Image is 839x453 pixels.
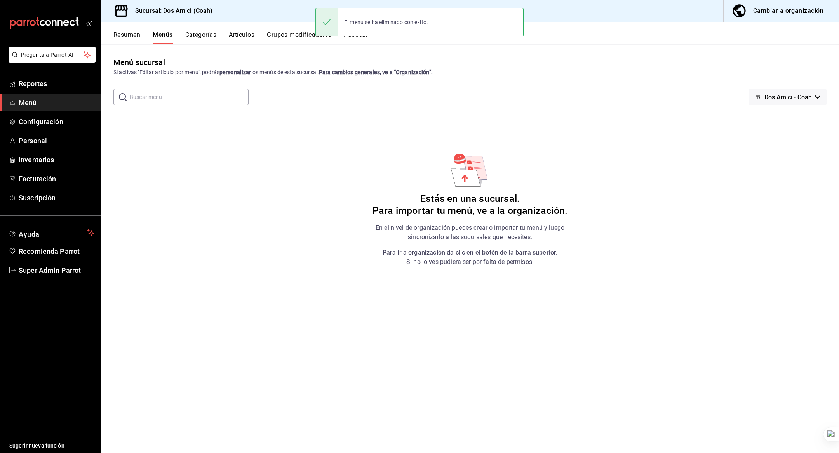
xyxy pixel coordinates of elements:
span: Sugerir nueva función [9,442,94,450]
button: Dos Amici - Coah [749,89,827,105]
button: Menús [153,31,172,44]
span: Dos Amici - Coah [764,94,812,101]
button: Artículos [229,31,254,44]
span: Pregunta a Parrot AI [21,51,84,59]
button: Categorías [185,31,217,44]
span: Inventarios [19,154,94,165]
button: open_drawer_menu [85,20,92,26]
span: Super Admin Parrot [19,265,94,276]
div: Cambiar a organización [753,5,823,16]
input: Buscar menú [130,89,249,105]
div: Menú sucursal [113,57,165,68]
div: Si activas ‘Editar artículo por menú’, podrás los menús de esta sucursal. [113,68,827,76]
strong: Para cambios generales, ve a “Organización”. [319,69,433,75]
span: Facturación [19,174,94,184]
span: Reportes [19,78,94,89]
span: Personal [19,135,94,146]
button: Pregunta a Parrot AI [9,47,96,63]
strong: Para ir a organización da clic en el botón de la barra superior. [383,249,558,256]
h3: Sucursal: Dos Amici (Coah) [129,6,212,16]
span: Configuración [19,116,94,127]
div: El menú se ha eliminado con éxito. [338,14,434,31]
p: Si no lo ves pudiera ser por falta de permisos. [383,248,558,267]
button: Grupos modificadores [267,31,331,44]
span: Ayuda [19,228,84,238]
button: Resumen [113,31,140,44]
div: navigation tabs [113,31,839,44]
h6: Estás en una sucursal. Para importar tu menú, ve a la organización. [373,193,567,217]
span: Suscripción [19,193,94,203]
span: Menú [19,97,94,108]
p: En el nivel de organización puedes crear o importar tu menú y luego sincronizarlo a las sucursale... [372,223,568,242]
a: Pregunta a Parrot AI [5,56,96,64]
span: Recomienda Parrot [19,246,94,257]
strong: personalizar [219,69,251,75]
